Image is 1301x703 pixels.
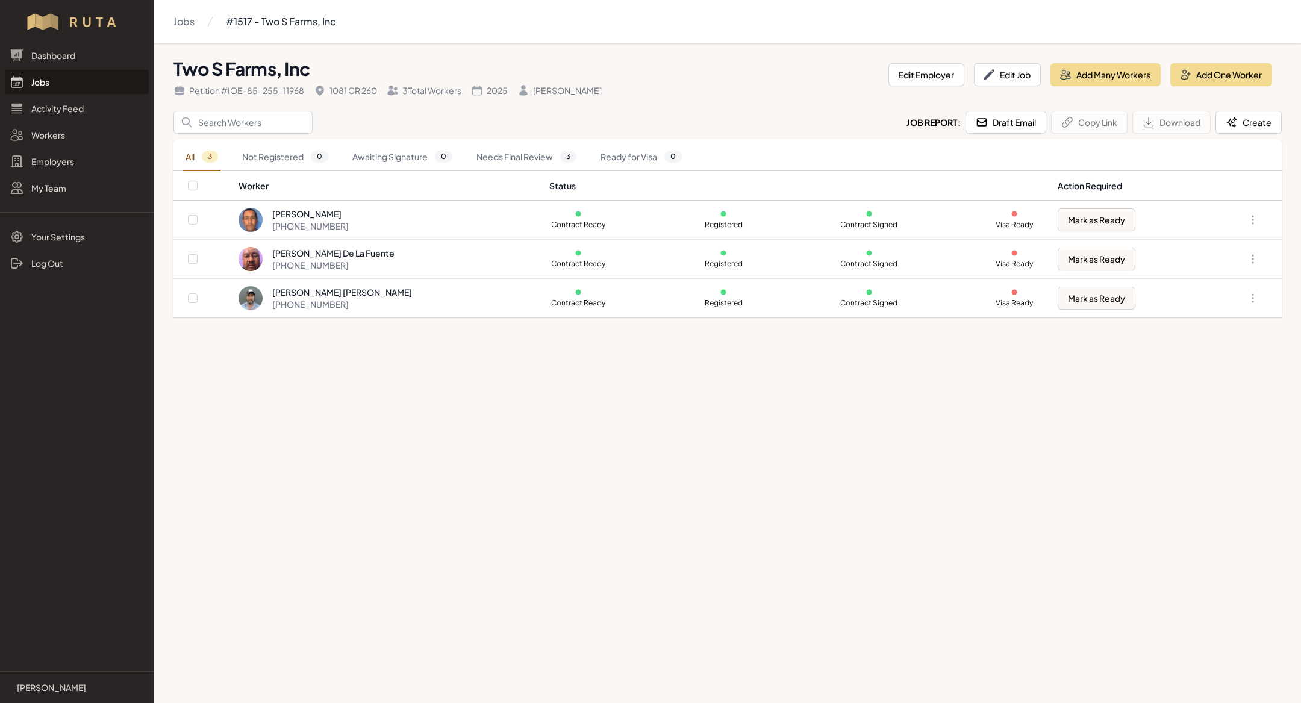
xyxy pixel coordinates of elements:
[272,220,349,232] div: [PHONE_NUMBER]
[314,84,377,96] div: 1081 CR 260
[517,84,602,96] div: [PERSON_NAME]
[598,143,684,171] a: Ready for Visa
[173,10,336,34] nav: Breadcrumb
[840,220,898,230] p: Contract Signed
[549,220,607,230] p: Contract Ready
[387,84,461,96] div: 3 Total Workers
[1050,63,1161,86] button: Add Many Workers
[5,149,149,173] a: Employers
[1058,208,1135,231] button: Mark as Ready
[350,143,455,171] a: Awaiting Signature
[1058,287,1135,310] button: Mark as Ready
[25,12,128,31] img: Workflow
[1050,171,1205,201] th: Action Required
[10,681,144,693] a: [PERSON_NAME]
[5,123,149,147] a: Workers
[664,151,682,163] span: 0
[173,143,1282,171] nav: Tabs
[173,58,879,80] h1: Two S Farms, Inc
[1132,111,1211,134] button: Download
[5,176,149,200] a: My Team
[272,259,395,271] div: [PHONE_NUMBER]
[240,143,331,171] a: Not Registered
[173,84,304,96] div: Petition # IOE-85-255-11968
[694,298,752,308] p: Registered
[272,208,349,220] div: [PERSON_NAME]
[202,151,218,163] span: 3
[226,10,336,34] a: #1517 - Two S Farms, Inc
[542,171,1051,201] th: Status
[173,111,313,134] input: Search Workers
[694,259,752,269] p: Registered
[1051,111,1128,134] button: Copy Link
[906,116,961,128] h2: Job Report:
[5,96,149,120] a: Activity Feed
[549,259,607,269] p: Contract Ready
[1170,63,1272,86] button: Add One Worker
[173,10,195,34] a: Jobs
[183,143,220,171] a: All
[966,111,1046,134] button: Draft Email
[5,70,149,94] a: Jobs
[272,286,412,298] div: [PERSON_NAME] [PERSON_NAME]
[560,151,576,163] span: 3
[471,84,508,96] div: 2025
[694,220,752,230] p: Registered
[840,298,898,308] p: Contract Signed
[974,63,1041,86] button: Edit Job
[272,247,395,259] div: [PERSON_NAME] De La Fuente
[474,143,579,171] a: Needs Final Review
[5,43,149,67] a: Dashboard
[1215,111,1282,134] button: Create
[272,298,412,310] div: [PHONE_NUMBER]
[985,259,1043,269] p: Visa Ready
[239,180,534,192] div: Worker
[549,298,607,308] p: Contract Ready
[985,220,1043,230] p: Visa Ready
[888,63,964,86] button: Edit Employer
[840,259,898,269] p: Contract Signed
[17,681,86,693] p: [PERSON_NAME]
[1058,248,1135,270] button: Mark as Ready
[311,151,328,163] span: 0
[985,298,1043,308] p: Visa Ready
[5,225,149,249] a: Your Settings
[435,151,452,163] span: 0
[5,251,149,275] a: Log Out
